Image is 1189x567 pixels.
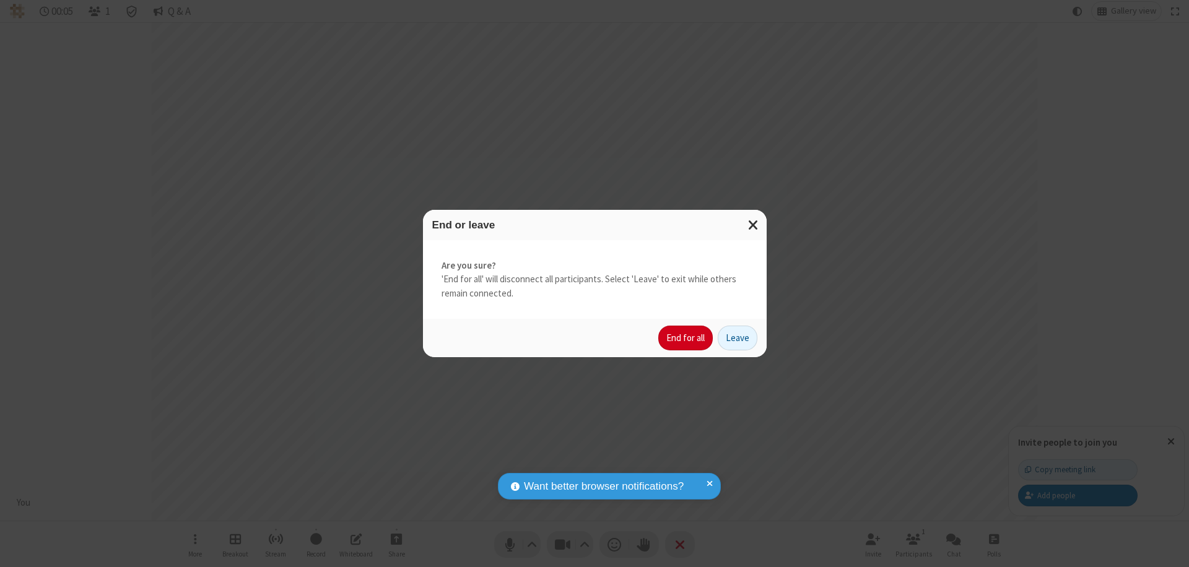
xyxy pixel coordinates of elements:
span: Want better browser notifications? [524,478,684,495]
strong: Are you sure? [442,259,748,273]
h3: End or leave [432,219,757,231]
button: Close modal [741,210,767,240]
button: End for all [658,326,713,350]
div: 'End for all' will disconnect all participants. Select 'Leave' to exit while others remain connec... [423,240,767,319]
button: Leave [718,326,757,350]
